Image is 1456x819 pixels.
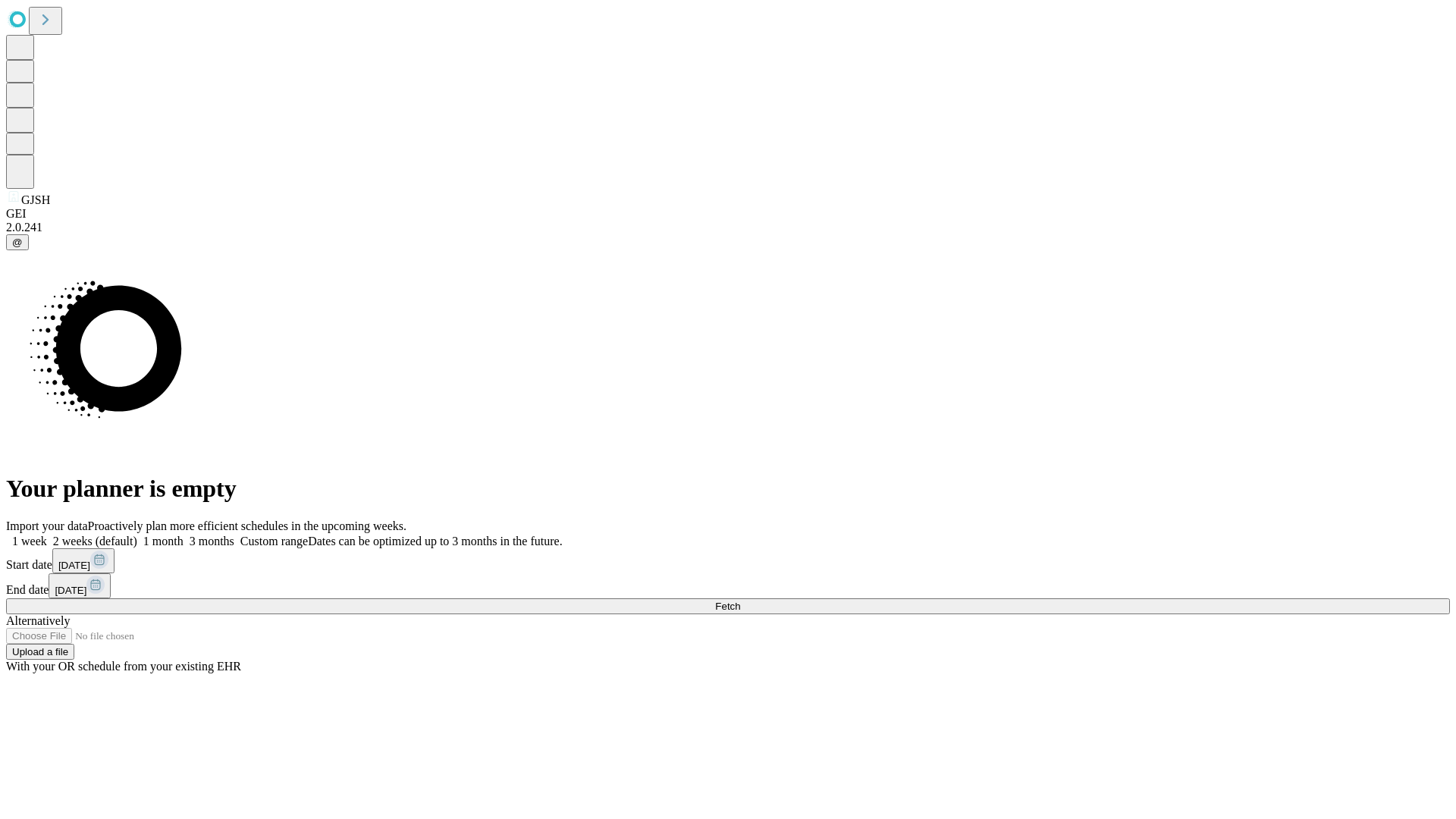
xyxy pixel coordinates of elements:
div: Start date [6,548,1450,573]
span: Import your data [6,519,88,532]
button: [DATE] [52,548,115,573]
span: @ [12,237,23,248]
button: [DATE] [49,573,111,598]
button: Upload a file [6,644,74,660]
span: Custom range [240,535,308,548]
button: @ [6,234,29,250]
span: Alternatively [6,614,70,627]
h1: Your planner is empty [6,475,1450,503]
span: GJSH [21,193,50,206]
div: GEI [6,207,1450,221]
div: 2.0.241 [6,221,1450,234]
span: Proactively plan more efficient schedules in the upcoming weeks. [88,519,406,532]
span: 3 months [190,535,234,548]
span: Fetch [715,601,740,612]
div: End date [6,573,1450,598]
button: Fetch [6,598,1450,614]
span: 1 week [12,535,47,548]
span: 1 month [143,535,184,548]
span: 2 weeks (default) [53,535,137,548]
span: [DATE] [58,560,90,571]
span: [DATE] [55,585,86,596]
span: With your OR schedule from your existing EHR [6,660,241,673]
span: Dates can be optimized up to 3 months in the future. [308,535,562,548]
